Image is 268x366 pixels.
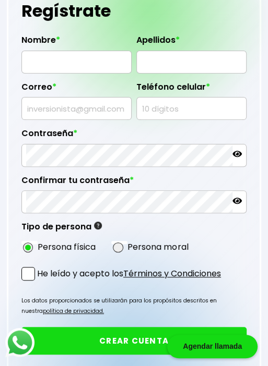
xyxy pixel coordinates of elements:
img: gfR76cHglkPwleuBLjWdxeZVvX9Wp6JBDmjRYY8JYDQn16A2ICN00zLTgIroGa6qie5tIuWH7V3AapTKqzv+oMZsGfMUqL5JM... [94,222,102,229]
label: Contraseña [21,128,247,144]
a: política de privacidad. [43,307,104,315]
p: Los datos proporcionados se utilizarán para los propósitos descritos en nuestra [21,296,247,316]
div: Agendar llamada [167,335,258,358]
input: 10 dígitos [141,97,242,119]
label: Tipo de persona [21,222,102,237]
label: Persona moral [127,240,188,253]
p: He leído y acepto los [37,267,221,280]
a: Términos y Condiciones [123,267,221,279]
img: logos_whatsapp-icon.242b2217.svg [5,328,34,357]
input: inversionista@gmail.com [26,97,127,119]
label: Persona física [38,240,96,253]
label: Nombre [21,35,132,51]
label: Confirmar tu contraseña [21,175,247,191]
label: Correo [21,82,132,97]
button: CREAR CUENTA [21,327,247,355]
label: Apellidos [136,35,247,51]
label: Teléfono celular [136,82,247,97]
